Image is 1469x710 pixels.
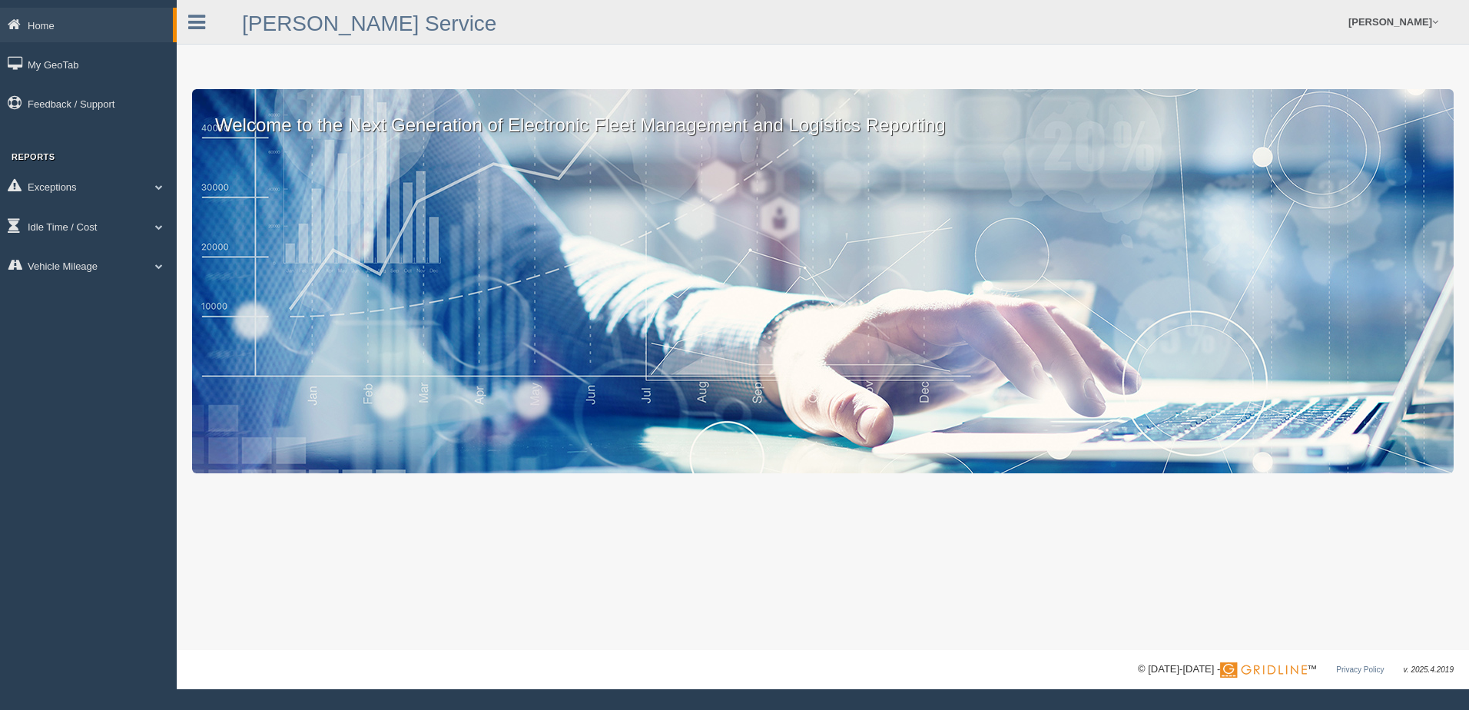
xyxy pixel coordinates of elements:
a: Privacy Policy [1336,665,1384,674]
p: Welcome to the Next Generation of Electronic Fleet Management and Logistics Reporting [192,89,1454,138]
img: Gridline [1220,662,1307,678]
span: v. 2025.4.2019 [1404,665,1454,674]
a: [PERSON_NAME] Service [242,12,496,35]
div: © [DATE]-[DATE] - ™ [1138,662,1454,678]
